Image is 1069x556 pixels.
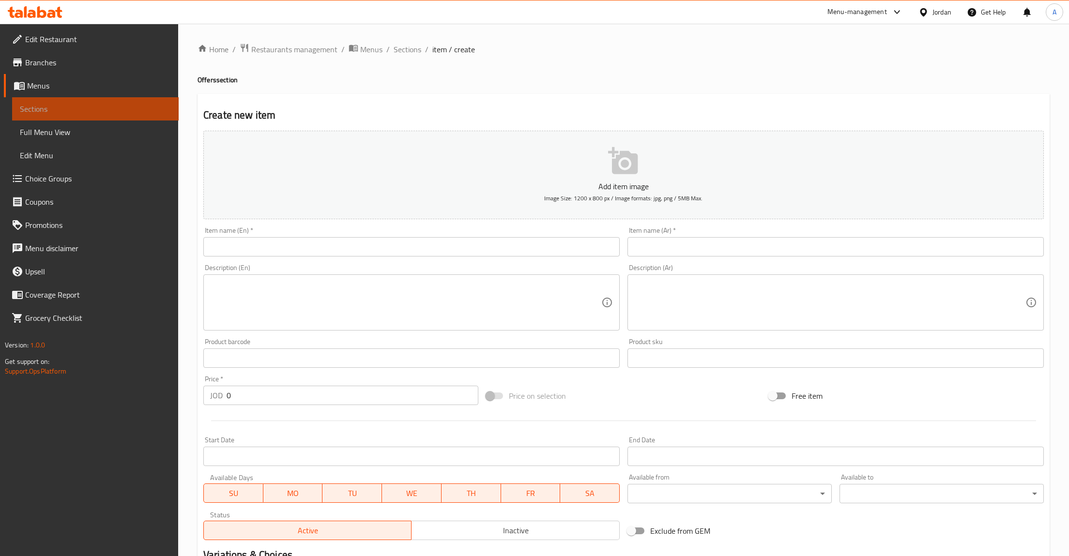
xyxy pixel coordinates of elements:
[394,44,421,55] a: Sections
[4,213,179,237] a: Promotions
[386,486,438,500] span: WE
[840,484,1044,503] div: ​
[267,486,319,500] span: MO
[341,44,345,55] li: /
[932,7,951,17] div: Jordan
[210,390,223,401] p: JOD
[627,348,1044,368] input: Please enter product sku
[208,486,260,500] span: SU
[203,108,1044,122] h2: Create new item
[30,339,45,351] span: 1.0.0
[12,120,179,144] a: Full Menu View
[203,237,620,256] input: Enter name En
[411,521,619,540] button: Inactive
[25,242,171,254] span: Menu disclaimer
[20,126,171,138] span: Full Menu View
[227,386,478,405] input: Please enter price
[349,43,382,56] a: Menus
[198,44,229,55] a: Home
[792,390,823,402] span: Free item
[827,6,887,18] div: Menu-management
[25,289,171,301] span: Coverage Report
[218,180,1029,192] p: Add item image
[25,173,171,184] span: Choice Groups
[560,483,620,503] button: SA
[208,524,408,538] span: Active
[5,365,66,377] a: Support.OpsPlatform
[322,483,382,503] button: TU
[25,57,171,68] span: Branches
[386,44,390,55] li: /
[432,44,475,55] span: item / create
[326,486,378,500] span: TU
[203,521,412,540] button: Active
[445,486,497,500] span: TH
[251,44,337,55] span: Restaurants management
[203,348,620,368] input: Please enter product barcode
[203,483,263,503] button: SU
[4,28,179,51] a: Edit Restaurant
[544,193,702,204] span: Image Size: 1200 x 800 px / Image formats: jpg, png / 5MB Max.
[25,312,171,324] span: Grocery Checklist
[360,44,382,55] span: Menus
[25,196,171,208] span: Coupons
[509,390,566,402] span: Price on selection
[650,525,710,537] span: Exclude from GEM
[5,339,29,351] span: Version:
[564,486,616,500] span: SA
[627,237,1044,256] input: Enter name Ar
[263,483,323,503] button: MO
[505,486,557,500] span: FR
[4,260,179,283] a: Upsell
[4,190,179,213] a: Coupons
[20,103,171,115] span: Sections
[20,150,171,161] span: Edit Menu
[501,483,561,503] button: FR
[4,51,179,74] a: Branches
[415,524,615,538] span: Inactive
[232,44,236,55] li: /
[4,74,179,97] a: Menus
[627,484,832,503] div: ​
[442,483,501,503] button: TH
[4,283,179,306] a: Coverage Report
[382,483,442,503] button: WE
[198,43,1050,56] nav: breadcrumb
[27,80,171,91] span: Menus
[12,144,179,167] a: Edit Menu
[203,131,1044,219] button: Add item imageImage Size: 1200 x 800 px / Image formats: jpg, png / 5MB Max.
[4,306,179,330] a: Grocery Checklist
[12,97,179,120] a: Sections
[4,167,179,190] a: Choice Groups
[25,266,171,277] span: Upsell
[25,33,171,45] span: Edit Restaurant
[425,44,428,55] li: /
[4,237,179,260] a: Menu disclaimer
[5,355,49,368] span: Get support on:
[198,75,1050,85] h4: Offers section
[240,43,337,56] a: Restaurants management
[25,219,171,231] span: Promotions
[1053,7,1056,17] span: A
